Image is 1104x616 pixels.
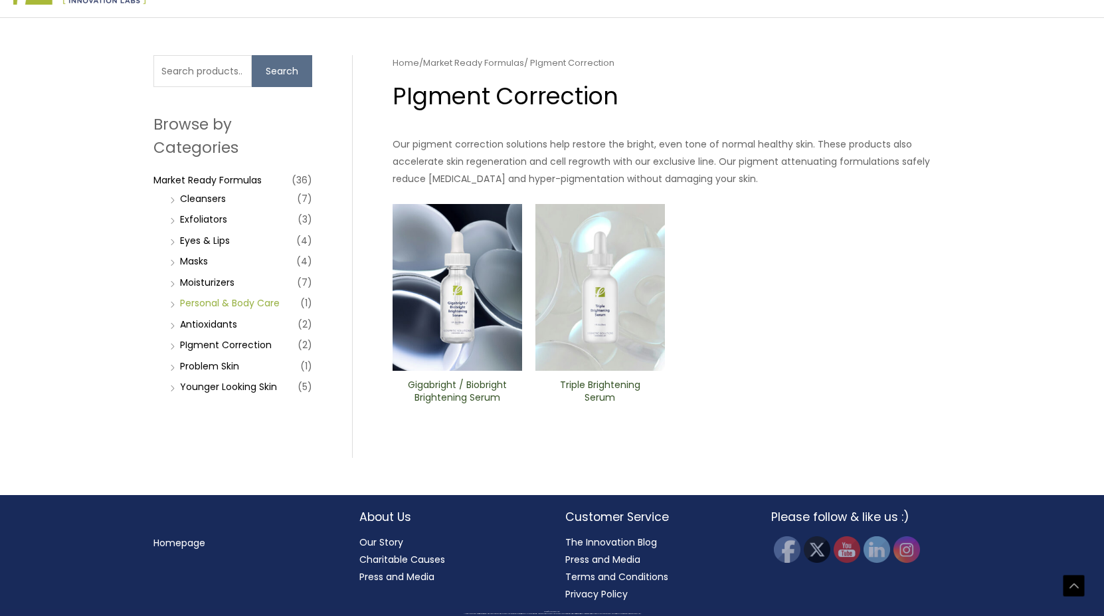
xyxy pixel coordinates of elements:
[300,357,312,375] span: (1)
[180,338,272,352] a: PIgment Correction
[535,204,665,371] img: Triple ​Brightening Serum
[547,379,654,409] a: Triple ​Brightening Serum
[180,255,208,268] a: Masks
[565,534,745,603] nav: Customer Service
[23,611,1081,613] div: Copyright © 2025
[404,379,511,409] a: Gigabright / Biobright Brightening Serum​
[298,210,312,229] span: (3)
[180,234,230,247] a: Eyes & Lips
[404,379,511,404] h2: Gigabright / Biobright Brightening Serum​
[359,508,539,526] h2: About Us
[565,553,640,566] a: Press and Media
[565,570,668,583] a: Terms and Conditions
[153,113,312,158] h2: Browse by Categories
[180,380,277,393] a: Younger Looking Skin
[296,231,312,250] span: (4)
[393,56,419,69] a: Home
[565,587,628,601] a: Privacy Policy
[359,553,445,566] a: Charitable Causes
[23,613,1081,615] div: All material on this Website, including design, text, images, logos and sounds, are owned by Cosm...
[551,611,560,612] span: Cosmetic Solutions
[296,252,312,270] span: (4)
[804,536,830,563] img: Twitter
[565,508,745,526] h2: Customer Service
[292,171,312,189] span: (36)
[180,296,280,310] a: Personal & Body Care
[180,318,237,331] a: Antioxidants
[359,536,403,549] a: Our Story
[297,189,312,208] span: (7)
[153,55,252,87] input: Search products…
[153,173,262,187] a: Market Ready Formulas
[393,80,950,112] h1: PIgment Correction
[300,294,312,312] span: (1)
[298,377,312,396] span: (5)
[359,534,539,585] nav: About Us
[771,508,951,526] h2: Please follow & like us :)
[393,55,950,71] nav: Breadcrumb
[393,204,522,371] img: Gigabright / Biobright Brightening Serum​
[359,570,434,583] a: Press and Media
[153,534,333,552] nav: Menu
[252,55,312,87] button: Search
[423,56,524,69] a: Market Ready Formulas
[180,359,239,373] a: Problem Skin
[180,192,226,205] a: Cleansers
[180,213,227,226] a: Exfoliators
[180,276,234,289] a: Moisturizers
[547,379,654,404] h2: Triple ​Brightening Serum
[298,315,312,334] span: (2)
[297,273,312,292] span: (7)
[393,136,950,187] p: Our pigment correction solutions help restore the bright, even tone of normal healthy skin. These...
[774,536,800,563] img: Facebook
[298,336,312,354] span: (2)
[565,536,657,549] a: The Innovation Blog
[153,536,205,550] a: Homepage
